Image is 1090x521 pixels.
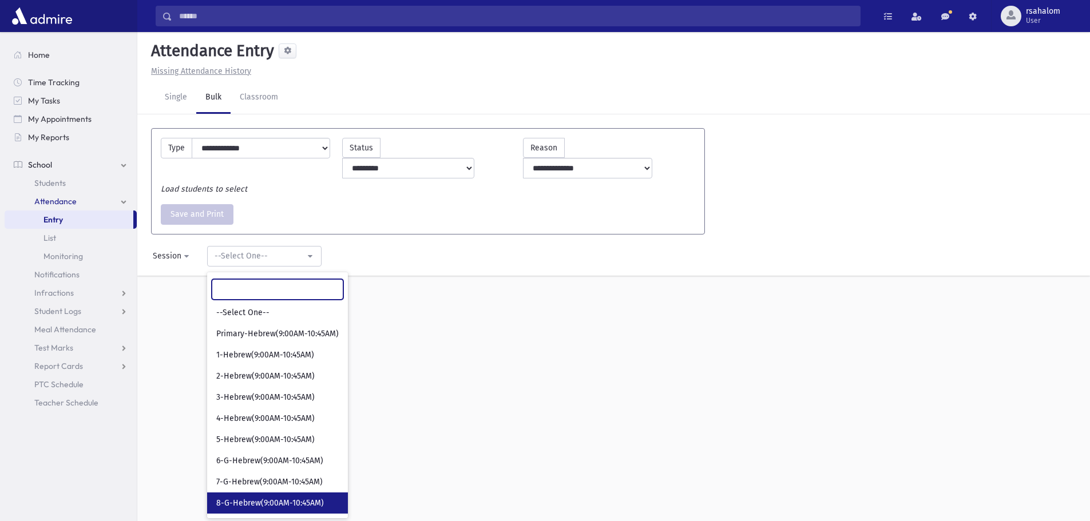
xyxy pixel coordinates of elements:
[34,269,80,280] span: Notifications
[28,114,92,124] span: My Appointments
[146,66,251,76] a: Missing Attendance History
[231,82,287,114] a: Classroom
[34,361,83,371] span: Report Cards
[153,250,181,262] div: Session
[5,339,137,357] a: Test Marks
[172,6,860,26] input: Search
[216,371,315,382] span: 2-Hebrew(9:00AM-10:45AM)
[523,138,565,158] label: Reason
[5,174,137,192] a: Students
[216,413,315,424] span: 4-Hebrew(9:00AM-10:45AM)
[34,343,73,353] span: Test Marks
[216,349,314,361] span: 1-Hebrew(9:00AM-10:45AM)
[34,178,66,188] span: Students
[5,247,137,265] a: Monitoring
[155,183,701,195] div: Load students to select
[216,498,324,509] span: 8-G-Hebrew(9:00AM-10:45AM)
[5,375,137,393] a: PTC Schedule
[28,50,50,60] span: Home
[5,229,137,247] a: List
[5,265,137,284] a: Notifications
[9,5,75,27] img: AdmirePro
[5,46,137,64] a: Home
[5,128,137,146] a: My Reports
[5,110,137,128] a: My Appointments
[1026,7,1060,16] span: rsahalom
[34,306,81,316] span: Student Logs
[342,138,380,158] label: Status
[5,92,137,110] a: My Tasks
[216,455,323,467] span: 6-G-Hebrew(9:00AM-10:45AM)
[5,302,137,320] a: Student Logs
[34,397,98,408] span: Teacher Schedule
[5,156,137,174] a: School
[43,214,63,225] span: Entry
[5,357,137,375] a: Report Cards
[216,434,315,446] span: 5-Hebrew(9:00AM-10:45AM)
[145,246,198,267] button: Session
[151,66,251,76] u: Missing Attendance History
[34,288,74,298] span: Infractions
[34,324,96,335] span: Meal Attendance
[212,279,343,300] input: Search
[28,96,60,106] span: My Tasks
[196,82,231,114] a: Bulk
[28,132,69,142] span: My Reports
[5,284,137,302] a: Infractions
[156,82,196,114] a: Single
[43,251,83,261] span: Monitoring
[5,192,137,210] a: Attendance
[216,328,339,340] span: Primary-Hebrew(9:00AM-10:45AM)
[215,250,305,262] div: --Select One--
[5,210,133,229] a: Entry
[28,77,80,88] span: Time Tracking
[216,476,323,488] span: 7-G-Hebrew(9:00AM-10:45AM)
[216,392,315,403] span: 3-Hebrew(9:00AM-10:45AM)
[5,393,137,412] a: Teacher Schedule
[161,204,233,225] button: Save and Print
[34,379,84,389] span: PTC Schedule
[5,73,137,92] a: Time Tracking
[216,307,269,319] span: --Select One--
[1026,16,1060,25] span: User
[207,246,322,267] button: --Select One--
[5,320,137,339] a: Meal Attendance
[34,196,77,206] span: Attendance
[28,160,52,170] span: School
[43,233,56,243] span: List
[146,41,274,61] h5: Attendance Entry
[161,138,192,158] label: Type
